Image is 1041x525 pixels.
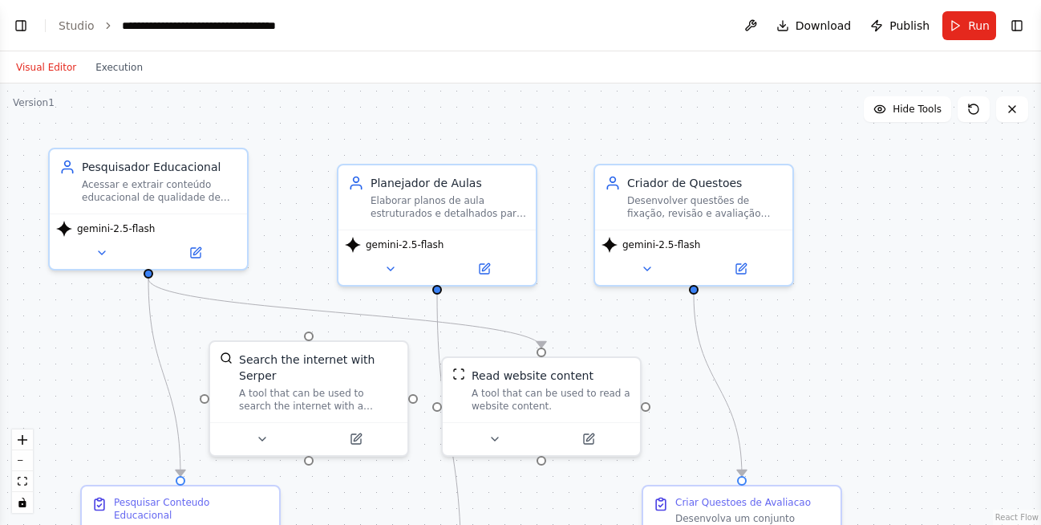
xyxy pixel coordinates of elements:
button: Open in side panel [439,259,529,279]
div: SerperDevToolSearch the internet with SerperA tool that can be used to search the internet with a... [209,340,409,457]
span: Run [968,18,990,34]
button: Open in side panel [695,259,786,279]
a: React Flow attribution [995,513,1039,522]
div: Pesquisador Educacional [82,159,237,175]
a: Studio [59,19,95,32]
div: Criador de Questoes [627,175,783,191]
button: Open in side panel [310,429,401,449]
div: Search the internet with Serper [239,352,398,384]
span: gemini-2.5-flash [77,222,155,235]
button: Run [942,11,996,40]
div: Criar Questoes de Avaliacao [675,496,811,509]
div: A tool that can be used to read a website content. [472,387,630,413]
div: Elaborar planos de aula estruturados e detalhados para {serie} na disciplina {disciplina}, seguin... [371,194,526,220]
button: Publish [864,11,936,40]
button: fit view [12,471,33,492]
span: Hide Tools [893,103,942,116]
button: zoom in [12,429,33,450]
g: Edge from 22563b66-95b3-4ea8-b3d3-afe12aad4d61 to 30b5897d-afc4-4c41-93eb-b86859c9498e [140,279,188,476]
nav: breadcrumb [59,18,276,34]
span: gemini-2.5-flash [366,238,444,251]
div: A tool that can be used to search the internet with a search_query. Supports different search typ... [239,387,398,413]
img: SerperDevTool [220,352,233,364]
g: Edge from 58da69d8-fe07-48cb-b7ac-2efabae3bfd6 to adf3adbe-0e95-4662-82fb-55f9cca3dcc0 [686,295,750,476]
button: Open in side panel [150,243,241,262]
div: Criador de QuestoesDesenvolver questões de fixação, revisão e avaliação variadas e adequadas para... [593,164,794,287]
div: Pesquisar Conteudo Educacional [114,496,269,522]
button: Open in side panel [543,429,634,449]
div: Acessar e extrair conteúdo educacional de qualidade de sites educacionais confiáveis sobre {disci... [82,178,237,204]
div: ScrapeWebsiteToolRead website contentA tool that can be used to read a website content. [441,356,642,457]
button: Hide Tools [864,96,951,122]
div: React Flow controls [12,429,33,513]
g: Edge from 22563b66-95b3-4ea8-b3d3-afe12aad4d61 to d819c1da-06df-43e0-b2d7-a443853775c4 [140,279,549,348]
span: Download [796,18,852,34]
button: Execution [86,58,152,77]
div: Pesquisador EducacionalAcessar e extrair conteúdo educacional de qualidade de sites educacionais ... [48,148,249,271]
button: zoom out [12,450,33,471]
div: Read website content [472,368,593,384]
div: Desenvolver questões de fixação, revisão e avaliação variadas e adequadas para {serie} na discipl... [627,194,783,220]
div: Version 1 [13,96,55,109]
div: Planejador de AulasElaborar planos de aula estruturados e detalhados para {serie} na disciplina {... [337,164,537,287]
button: Download [770,11,858,40]
button: Show right sidebar [1006,14,1028,37]
span: gemini-2.5-flash [622,238,700,251]
button: toggle interactivity [12,492,33,513]
div: Planejador de Aulas [371,175,526,191]
button: Show left sidebar [10,14,32,37]
button: Visual Editor [6,58,86,77]
img: ScrapeWebsiteTool [452,368,465,381]
span: Publish [889,18,930,34]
